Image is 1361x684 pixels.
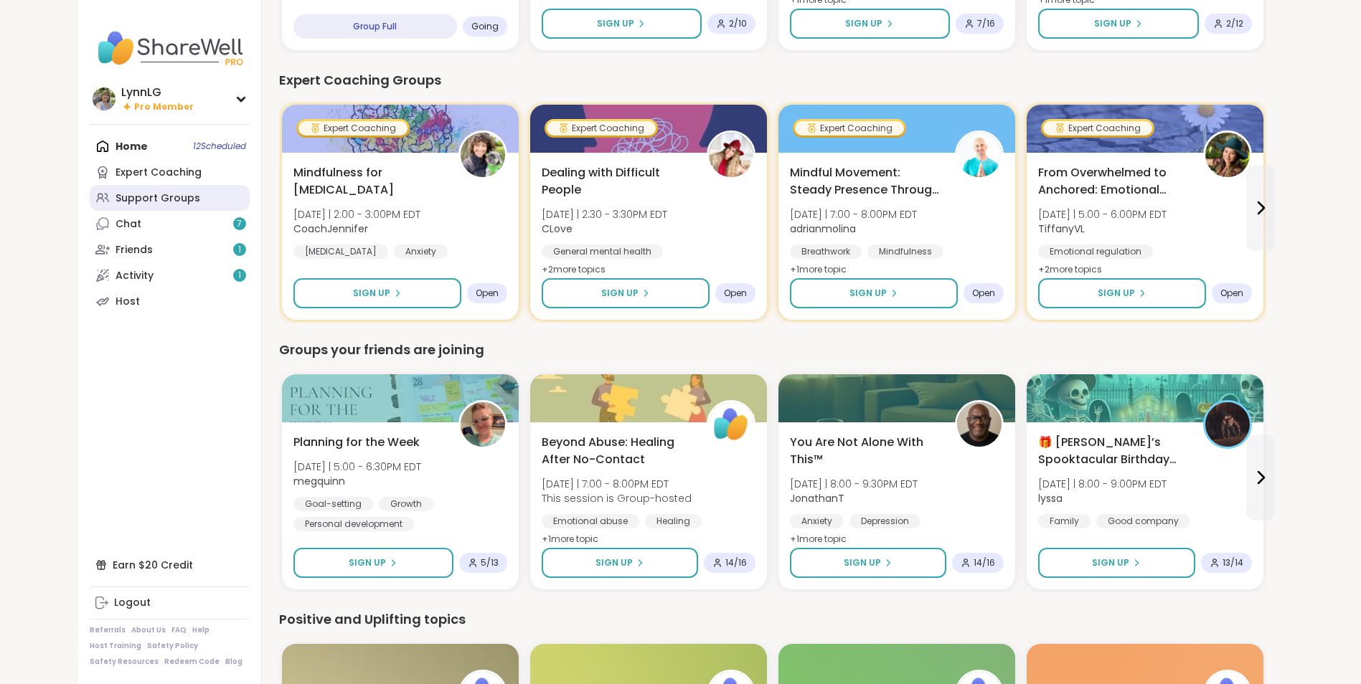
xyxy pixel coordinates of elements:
div: Expert Coaching [547,121,656,136]
a: Support Groups [90,185,250,211]
img: LynnLG [93,87,116,110]
b: megquinn [293,474,345,488]
span: [DATE] | 7:00 - 8:00PM EDT [542,477,692,491]
a: Logout [90,590,250,616]
span: From Overwhelmed to Anchored: Emotional Regulation [1038,164,1187,199]
span: Sign Up [1094,17,1131,30]
span: 2 / 10 [729,18,747,29]
span: 5 / 13 [481,557,499,569]
a: FAQ [171,625,187,635]
span: This session is Group-hosted [542,491,692,505]
a: Safety Policy [147,641,198,651]
span: 7 [237,218,242,230]
b: CoachJennifer [293,222,368,236]
span: Sign Up [597,17,634,30]
button: Sign Up [790,548,946,578]
span: Sign Up [844,556,881,569]
div: Chat [116,217,141,232]
img: CoachJennifer [461,133,505,177]
img: megquinn [461,402,505,447]
span: Pro Member [134,101,194,113]
span: Sign Up [1092,556,1129,569]
span: [DATE] | 5:00 - 6:30PM EDT [293,460,421,474]
div: LynnLG [121,85,194,100]
span: 14 / 16 [725,557,747,569]
a: Friends1 [90,237,250,262]
b: CLove [542,222,573,236]
b: JonathanT [790,491,844,505]
button: Sign Up [1038,9,1199,39]
a: Blog [225,657,242,667]
img: TiffanyVL [1205,133,1250,177]
a: Redeem Code [164,657,220,667]
button: Sign Up [790,9,950,39]
span: You Are Not Alone With This™ [790,434,939,468]
span: Open [972,288,995,299]
span: Open [724,288,747,299]
div: Positive and Uplifting topics [279,609,1266,630]
span: Sign Up [1098,287,1135,300]
div: Emotional regulation [1038,244,1153,259]
img: lyssa [1205,402,1250,447]
img: ShareWell Nav Logo [90,23,250,73]
div: Emotional abuse [542,514,639,528]
img: CLove [709,133,753,177]
a: Host Training [90,641,141,651]
div: Expert Coaching [298,121,408,136]
span: [DATE] | 2:30 - 3:30PM EDT [542,207,667,222]
div: Mindfulness [867,244,943,259]
div: Anxiety [394,244,448,259]
div: Depression [849,514,920,528]
span: Sign Up [845,17,882,30]
button: Sign Up [1038,548,1195,578]
a: Safety Resources [90,657,159,667]
button: Sign Up [293,278,461,308]
div: Friends [116,243,153,257]
span: 2 / 12 [1226,18,1243,29]
div: Anxiety [790,514,844,528]
div: Expert Coaching [116,166,202,180]
span: 1 [238,270,241,282]
button: Sign Up [542,9,702,39]
b: lyssa [1038,491,1063,505]
a: Host [90,288,250,314]
span: Open [476,288,499,299]
div: Expert Coaching [795,121,904,136]
div: Breathwork [790,244,862,259]
button: Sign Up [790,278,958,308]
a: Referrals [90,625,126,635]
img: adrianmolina [957,133,1002,177]
span: Mindfulness for [MEDICAL_DATA] [293,164,443,199]
b: adrianmolina [790,222,856,236]
div: Earn $20 Credit [90,552,250,578]
div: Expert Coaching Groups [279,70,1266,90]
button: Sign Up [293,548,453,578]
span: Sign Up [353,287,390,300]
span: 7 / 16 [977,18,995,29]
span: Beyond Abuse: Healing After No-Contact [542,434,691,468]
div: Group Full [293,14,457,39]
span: [DATE] | 5:00 - 6:00PM EDT [1038,207,1167,222]
span: [DATE] | 8:00 - 9:30PM EDT [790,477,918,491]
span: [DATE] | 8:00 - 9:00PM EDT [1038,477,1167,491]
div: Logout [114,596,151,610]
span: 14 / 16 [974,557,995,569]
img: ShareWell [709,402,753,447]
div: Family [1038,514,1091,528]
div: Healing [645,514,702,528]
span: Mindful Movement: Steady Presence Through Yoga [790,164,939,199]
button: Sign Up [542,278,710,308]
div: Activity [116,269,154,283]
span: Sign Up [849,287,887,300]
button: Sign Up [542,548,698,578]
a: Chat7 [90,211,250,237]
div: Good company [1096,514,1190,528]
a: Activity1 [90,262,250,288]
span: Open [1220,288,1243,299]
img: JonathanT [957,402,1002,447]
span: Sign Up [349,556,386,569]
a: Expert Coaching [90,159,250,185]
div: Expert Coaching [1043,121,1152,136]
span: Sign Up [595,556,633,569]
span: 13 / 14 [1223,557,1243,569]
